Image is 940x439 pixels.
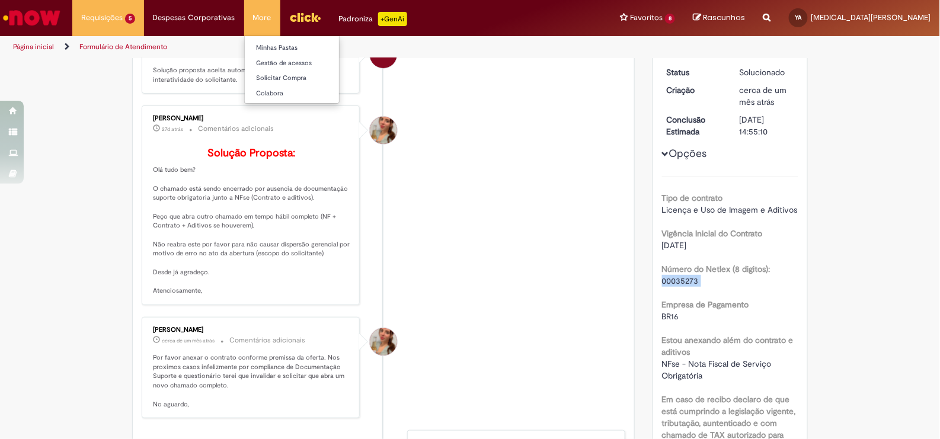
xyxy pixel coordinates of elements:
dt: Conclusão Estimada [658,114,731,137]
a: Página inicial [13,42,54,52]
p: Olá tudo bem? O chamado está sendo encerrado por ausencia de documentação suporte obrigatoria jun... [153,148,350,296]
span: BR16 [662,311,679,322]
b: Vigência Inicial do Contrato [662,228,763,239]
p: Solução proposta aceita automaticamente, devido a falta de interatividade do solicitante. [153,66,350,84]
ul: More [244,36,340,104]
time: 02/09/2025 14:06:51 [162,126,183,133]
span: [MEDICAL_DATA][PERSON_NAME] [811,12,931,23]
span: Requisições [81,12,123,24]
span: 27d atrás [162,126,183,133]
small: Comentários adicionais [229,335,305,345]
a: Solicitar Compra [245,72,375,85]
span: 8 [665,14,675,24]
div: 27/08/2025 15:47:07 [739,84,794,108]
span: Rascunhos [703,12,746,23]
b: Empresa de Pagamento [662,299,749,310]
p: +GenAi [378,12,407,26]
div: Carolina Coelho De Castro Roberto [370,328,397,355]
time: 29/08/2025 16:58:52 [162,337,215,344]
small: Comentários adicionais [198,124,274,134]
a: Minhas Pastas [245,41,375,55]
img: click_logo_yellow_360x200.png [289,8,321,26]
ul: Trilhas de página [9,36,618,58]
span: NFse - Nota Fiscal de Serviço Obrigatória [662,358,774,381]
b: Número do Netlex (8 digitos): [662,264,770,274]
div: Carolina Coelho De Castro Roberto [370,117,397,144]
a: Colabora [245,87,375,100]
span: cerca de um mês atrás [162,337,215,344]
a: Gestão de acessos [245,57,375,70]
dt: Criação [658,84,731,96]
span: Licença e Uso de Imagem e Aditivos [662,204,798,215]
span: YA [795,14,802,21]
p: Por favor anexar o contrato conforme premissa da oferta. Nos proximos casos infelizmente por comp... [153,353,350,409]
span: cerca de um mês atrás [739,85,786,107]
div: Solucionado [739,66,794,78]
time: 27/08/2025 15:47:07 [739,85,786,107]
span: More [253,12,271,24]
img: ServiceNow [1,6,62,30]
div: Padroniza [339,12,407,26]
span: Favoritos [630,12,663,24]
b: Estou anexando além do contrato e aditivos [662,335,794,357]
a: Rascunhos [693,12,746,24]
b: Tipo de contrato [662,193,723,203]
span: Despesas Corporativas [153,12,235,24]
span: 5 [125,14,135,24]
b: Solução Proposta: [207,146,295,160]
dt: Status [658,66,731,78]
a: Formulário de Atendimento [79,42,167,52]
div: [DATE] 14:55:10 [739,114,794,137]
span: [DATE] [662,240,687,251]
div: [PERSON_NAME] [153,326,350,334]
div: [PERSON_NAME] [153,115,350,122]
span: 00035273 [662,275,699,286]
